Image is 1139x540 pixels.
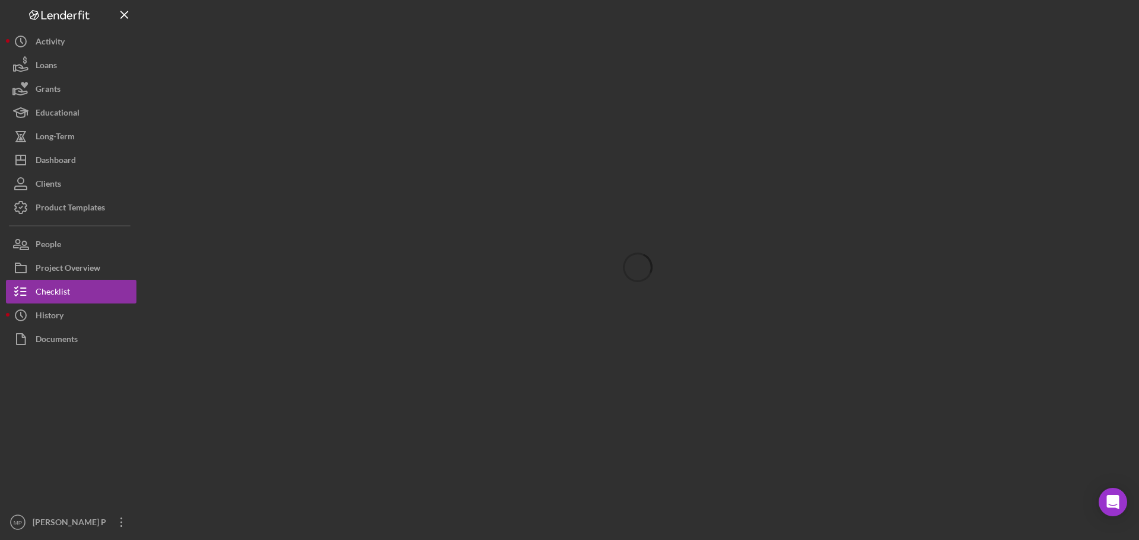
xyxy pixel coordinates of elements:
div: Clients [36,172,61,199]
button: Educational [6,101,136,124]
div: [PERSON_NAME] P [30,510,107,537]
button: Dashboard [6,148,136,172]
button: MP[PERSON_NAME] P [6,510,136,534]
div: Activity [36,30,65,56]
button: Grants [6,77,136,101]
button: Activity [6,30,136,53]
button: Product Templates [6,196,136,219]
div: Educational [36,101,79,127]
div: Project Overview [36,256,100,283]
div: Long-Term [36,124,75,151]
button: Checklist [6,280,136,303]
div: Grants [36,77,61,104]
div: People [36,232,61,259]
button: Project Overview [6,256,136,280]
button: Long-Term [6,124,136,148]
div: Open Intercom Messenger [1099,488,1127,516]
button: Documents [6,327,136,351]
button: People [6,232,136,256]
text: MP [14,519,22,526]
div: Loans [36,53,57,80]
button: Loans [6,53,136,77]
div: Dashboard [36,148,76,175]
div: Checklist [36,280,70,306]
button: Clients [6,172,136,196]
div: History [36,303,63,330]
div: Product Templates [36,196,105,222]
div: Documents [36,327,78,354]
button: History [6,303,136,327]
